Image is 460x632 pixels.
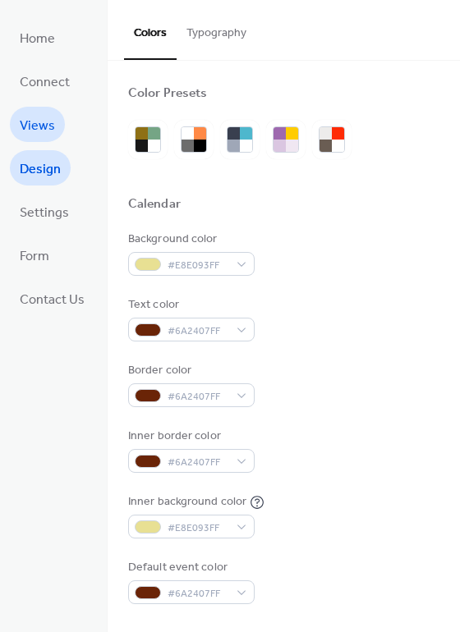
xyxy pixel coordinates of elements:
span: #6A2407FF [168,323,228,340]
span: Views [20,113,55,139]
a: Design [10,150,71,185]
span: #E8E093FF [168,520,228,537]
a: Home [10,20,65,55]
a: Connect [10,63,80,98]
span: #6A2407FF [168,388,228,405]
div: Border color [128,362,251,379]
span: Connect [20,70,70,95]
div: Default event color [128,559,251,576]
a: Settings [10,194,79,229]
span: Form [20,244,49,269]
span: Contact Us [20,287,85,313]
span: Design [20,157,61,182]
div: Text color [128,296,251,314]
a: Form [10,237,59,272]
div: Calendar [128,196,181,213]
div: Color Presets [128,85,207,103]
a: Views [10,107,65,142]
span: Settings [20,200,69,226]
div: Inner background color [128,493,246,511]
div: Background color [128,231,251,248]
a: Contact Us [10,281,94,316]
span: #6A2407FF [168,454,228,471]
span: #6A2407FF [168,585,228,602]
span: Home [20,26,55,52]
div: Inner border color [128,428,251,445]
span: #E8E093FF [168,257,228,274]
